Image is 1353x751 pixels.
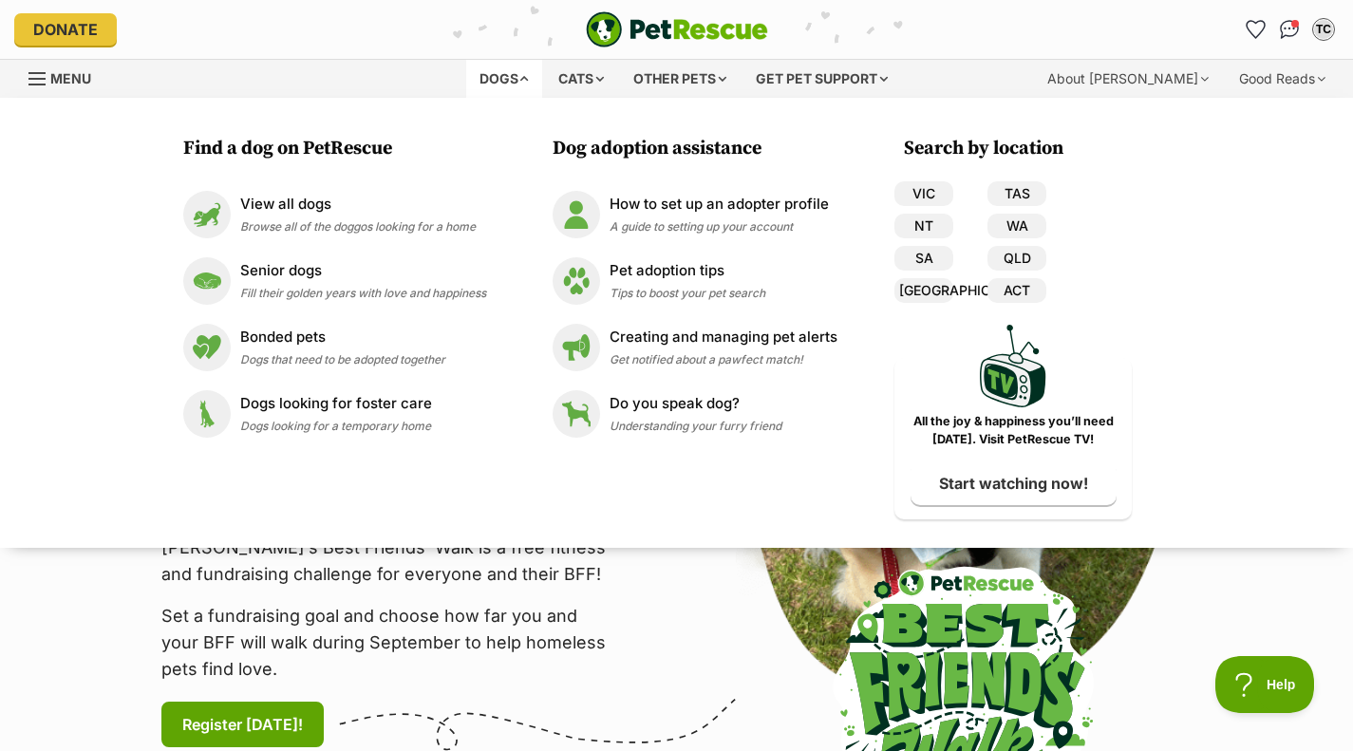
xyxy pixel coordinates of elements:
a: PetRescue [586,11,768,47]
p: Bonded pets [240,327,445,348]
a: Senior dogs Senior dogs Fill their golden years with love and happiness [183,257,486,305]
a: VIC [894,181,953,206]
p: Dogs looking for foster care [240,393,432,415]
a: TAS [987,181,1046,206]
img: logo-e224e6f780fb5917bec1dbf3a21bbac754714ae5b6737aabdf751b685950b380.svg [586,11,768,47]
a: [GEOGRAPHIC_DATA] [894,278,953,303]
button: My account [1308,14,1339,45]
img: Senior dogs [183,257,231,305]
a: Creating and managing pet alerts Creating and managing pet alerts Get notified about a pawfect ma... [553,324,837,371]
a: Conversations [1274,14,1305,45]
a: Start watching now! [911,461,1117,505]
a: NT [894,214,953,238]
img: Do you speak dog? [553,390,600,438]
p: [PERSON_NAME]’s Best Friends' Walk is a free fitness and fundraising challenge for everyone and t... [161,535,617,588]
a: Menu [28,60,104,94]
span: Tips to boost your pet search [610,286,765,300]
a: Dogs looking for foster care Dogs looking for foster care Dogs looking for a temporary home [183,390,486,438]
img: Pet adoption tips [553,257,600,305]
p: Set a fundraising goal and choose how far you and your BFF will walk during September to help hom... [161,603,617,683]
a: SA [894,246,953,271]
a: Favourites [1240,14,1270,45]
img: Creating and managing pet alerts [553,324,600,371]
a: How to set up an adopter profile How to set up an adopter profile A guide to setting up your account [553,191,837,238]
p: Do you speak dog? [610,393,781,415]
img: chat-41dd97257d64d25036548639549fe6c8038ab92f7586957e7f3b1b290dea8141.svg [1280,20,1300,39]
a: Pet adoption tips Pet adoption tips Tips to boost your pet search [553,257,837,305]
div: About [PERSON_NAME] [1034,60,1222,98]
h3: Dog adoption assistance [553,136,847,162]
h3: Find a dog on PetRescue [183,136,496,162]
p: All the joy & happiness you’ll need [DATE]. Visit PetRescue TV! [909,413,1118,449]
img: Dogs looking for foster care [183,390,231,438]
a: ACT [987,278,1046,303]
img: PetRescue TV logo [980,325,1046,407]
span: A guide to setting up your account [610,219,793,234]
span: Register [DATE]! [182,713,303,736]
p: Senior dogs [240,260,486,282]
a: View all dogs View all dogs Browse all of the doggos looking for a home [183,191,486,238]
p: Creating and managing pet alerts [610,327,837,348]
a: QLD [987,246,1046,271]
span: Get notified about a pawfect match! [610,352,803,366]
div: TC [1314,20,1333,39]
span: Browse all of the doggos looking for a home [240,219,476,234]
span: Menu [50,70,91,86]
iframe: Help Scout Beacon - Open [1215,656,1315,713]
ul: Account quick links [1240,14,1339,45]
span: Dogs looking for a temporary home [240,419,431,433]
div: Cats [545,60,617,98]
a: Donate [14,13,117,46]
img: How to set up an adopter profile [553,191,600,238]
span: Understanding your furry friend [610,419,781,433]
span: Fill their golden years with love and happiness [240,286,486,300]
a: Do you speak dog? Do you speak dog? Understanding your furry friend [553,390,837,438]
a: Bonded pets Bonded pets Dogs that need to be adopted together [183,324,486,371]
p: View all dogs [240,194,476,216]
div: Good Reads [1226,60,1339,98]
img: View all dogs [183,191,231,238]
h3: Search by location [904,136,1132,162]
div: Get pet support [742,60,901,98]
span: Dogs that need to be adopted together [240,352,445,366]
p: Pet adoption tips [610,260,765,282]
a: Register [DATE]! [161,702,324,747]
div: Dogs [466,60,542,98]
p: How to set up an adopter profile [610,194,829,216]
a: WA [987,214,1046,238]
div: Other pets [620,60,740,98]
img: Bonded pets [183,324,231,371]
